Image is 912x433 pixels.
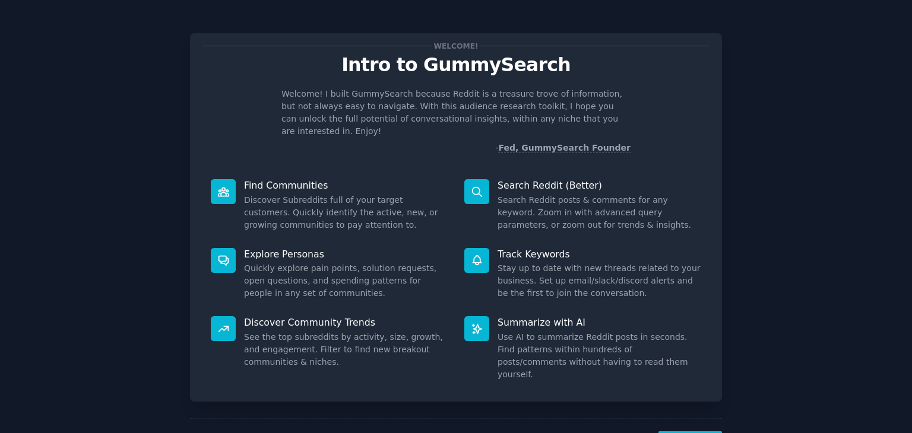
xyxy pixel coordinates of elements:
[495,142,631,154] div: -
[244,179,448,192] p: Find Communities
[244,316,448,329] p: Discover Community Trends
[432,40,480,52] span: Welcome!
[202,55,710,75] p: Intro to GummySearch
[244,194,448,231] dd: Discover Subreddits full of your target customers. Quickly identify the active, new, or growing c...
[281,88,631,138] p: Welcome! I built GummySearch because Reddit is a treasure trove of information, but not always ea...
[498,194,701,231] dd: Search Reddit posts & comments for any keyword. Zoom in with advanced query parameters, or zoom o...
[498,143,631,153] a: Fed, GummySearch Founder
[244,262,448,300] dd: Quickly explore pain points, solution requests, open questions, and spending patterns for people ...
[498,248,701,260] p: Track Keywords
[498,262,701,300] dd: Stay up to date with new threads related to your business. Set up email/slack/discord alerts and ...
[244,331,448,368] dd: See the top subreddits by activity, size, growth, and engagement. Filter to find new breakout com...
[498,179,701,192] p: Search Reddit (Better)
[498,331,701,381] dd: Use AI to summarize Reddit posts in seconds. Find patterns within hundreds of posts/comments with...
[244,248,448,260] p: Explore Personas
[498,316,701,329] p: Summarize with AI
